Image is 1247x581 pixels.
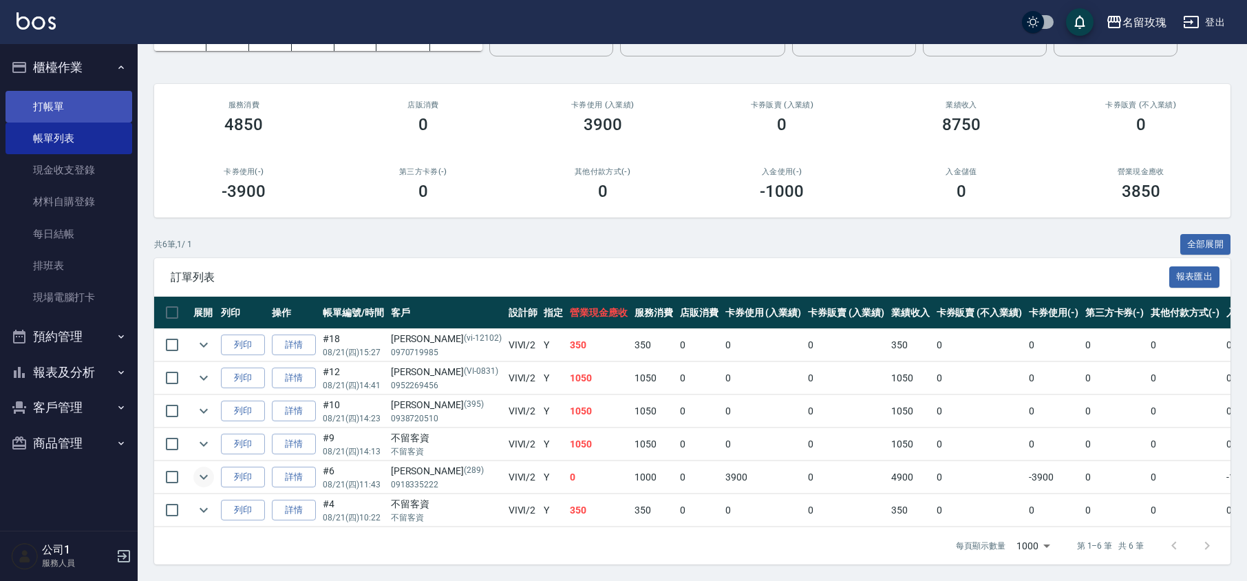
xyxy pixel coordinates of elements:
td: 0 [1025,329,1082,361]
h2: 第三方卡券(-) [350,167,497,176]
h3: 8750 [942,115,981,134]
td: 350 [888,329,933,361]
img: Person [11,542,39,570]
a: 詳情 [272,500,316,521]
td: 0 [1025,362,1082,394]
a: 詳情 [272,368,316,389]
p: 每頁顯示數量 [956,540,1005,552]
td: 0 [1082,329,1148,361]
td: 1050 [566,362,631,394]
td: 3900 [722,461,805,494]
td: 0 [1147,329,1223,361]
td: Y [540,362,566,394]
th: 卡券販賣 (入業績) [804,297,888,329]
button: 商品管理 [6,425,132,461]
p: 08/21 (四) 14:41 [323,379,384,392]
a: 詳情 [272,434,316,455]
a: 每日結帳 [6,218,132,250]
th: 卡券使用(-) [1025,297,1082,329]
h3: -1000 [760,182,804,201]
td: 0 [933,395,1025,427]
button: 全部展開 [1180,234,1231,255]
h2: 卡券使用 (入業績) [529,101,676,109]
div: 1000 [1011,527,1055,564]
h2: 卡券販賣 (不入業績) [1067,101,1214,109]
td: -3900 [1025,461,1082,494]
td: 0 [804,428,888,461]
td: #18 [319,329,387,361]
p: 0918335222 [391,478,502,491]
td: 0 [1025,395,1082,427]
th: 服務消費 [631,297,676,329]
span: 訂單列表 [171,271,1169,284]
button: 報表及分析 [6,355,132,390]
td: 1050 [888,362,933,394]
td: #4 [319,494,387,527]
button: 列印 [221,401,265,422]
td: 1000 [631,461,676,494]
button: expand row [193,434,214,454]
td: 0 [1082,461,1148,494]
a: 詳情 [272,467,316,488]
p: 不留客資 [391,511,502,524]
td: 0 [804,494,888,527]
button: 列印 [221,500,265,521]
div: [PERSON_NAME] [391,332,502,346]
td: 1050 [631,428,676,461]
td: VIVI /2 [505,461,541,494]
h3: 0 [418,182,428,201]
td: Y [540,329,566,361]
td: 0 [804,329,888,361]
h2: 其他付款方式(-) [529,167,676,176]
button: 列印 [221,434,265,455]
td: VIVI /2 [505,428,541,461]
p: 服務人員 [42,557,112,569]
h3: 0 [598,182,608,201]
th: 指定 [540,297,566,329]
td: 0 [1147,362,1223,394]
td: #9 [319,428,387,461]
p: 共 6 筆, 1 / 1 [154,238,192,251]
div: [PERSON_NAME] [391,365,502,379]
th: 設計師 [505,297,541,329]
h3: 0 [418,115,428,134]
div: 名留玫瑰 [1122,14,1166,31]
td: 0 [1082,362,1148,394]
td: 1050 [631,362,676,394]
th: 卡券販賣 (不入業績) [933,297,1025,329]
h2: 店販消費 [350,101,497,109]
td: 0 [722,329,805,361]
td: 0 [722,395,805,427]
a: 報表匯出 [1169,270,1220,283]
td: 0 [1025,428,1082,461]
td: 350 [888,494,933,527]
button: 報表匯出 [1169,266,1220,288]
td: VIVI /2 [505,329,541,361]
button: expand row [193,368,214,388]
td: Y [540,494,566,527]
th: 第三方卡券(-) [1082,297,1148,329]
td: 0 [804,395,888,427]
td: Y [540,395,566,427]
td: 0 [933,362,1025,394]
a: 材料自購登錄 [6,186,132,218]
th: 帳單編號/時間 [319,297,387,329]
button: expand row [193,467,214,487]
td: #10 [319,395,387,427]
td: 0 [566,461,631,494]
td: 350 [566,329,631,361]
td: 0 [933,461,1025,494]
td: 4900 [888,461,933,494]
p: 0970719985 [391,346,502,359]
a: 帳單列表 [6,123,132,154]
button: 預約管理 [6,319,132,355]
td: 0 [676,461,722,494]
th: 業績收入 [888,297,933,329]
button: save [1066,8,1094,36]
h2: 入金使用(-) [709,167,855,176]
button: expand row [193,401,214,421]
td: #6 [319,461,387,494]
td: 0 [676,329,722,361]
td: VIVI /2 [505,362,541,394]
div: [PERSON_NAME] [391,398,502,412]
